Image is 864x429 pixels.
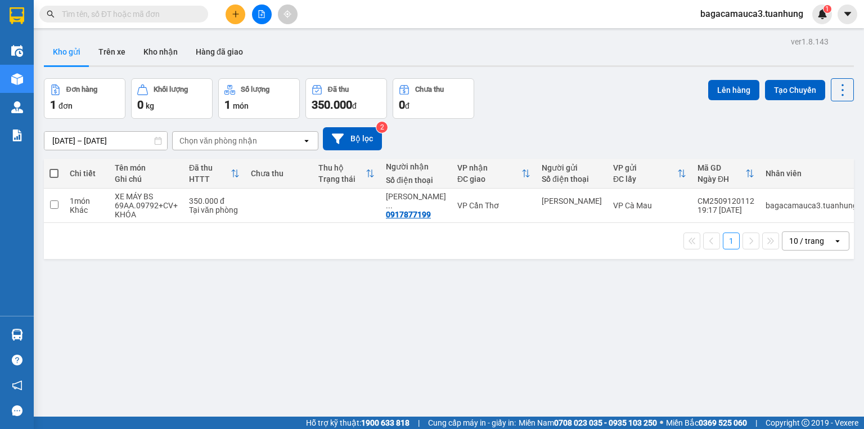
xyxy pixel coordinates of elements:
[224,98,231,111] span: 1
[613,175,677,184] div: ĐC lấy
[723,233,740,249] button: 1
[146,101,154,110] span: kg
[699,418,747,427] strong: 0369 525 060
[154,86,188,93] div: Khối lượng
[62,8,195,20] input: Tìm tên, số ĐT hoặc mã đơn
[755,417,757,429] span: |
[318,175,366,184] div: Trạng thái
[660,421,663,425] span: ⚪️
[765,80,825,100] button: Tạo Chuyến
[697,175,745,184] div: Ngày ĐH
[11,129,23,141] img: solution-icon
[302,136,311,145] svg: open
[542,196,602,205] div: ĐINH VĂN ĐIỀN
[58,101,73,110] span: đơn
[318,163,366,172] div: Thu hộ
[305,78,387,119] button: Đã thu350.000đ
[386,162,446,171] div: Người nhận
[361,418,409,427] strong: 1900 633 818
[452,159,536,189] th: Toggle SortBy
[12,380,22,391] span: notification
[697,205,754,214] div: 19:17 [DATE]
[386,176,446,185] div: Số điện thoại
[233,101,249,110] span: món
[457,163,521,172] div: VP nhận
[189,175,231,184] div: HTTT
[386,210,431,219] div: 0917877199
[323,127,382,150] button: Bộ lọc
[708,80,759,100] button: Lên hàng
[47,10,55,18] span: search
[386,192,446,210] div: ĐINH VĂN ĐIỀN
[418,417,420,429] span: |
[44,38,89,65] button: Kho gửi
[134,38,187,65] button: Kho nhận
[187,38,252,65] button: Hàng đã giao
[258,10,265,18] span: file-add
[312,98,352,111] span: 350.000
[542,163,602,172] div: Người gửi
[183,159,245,189] th: Toggle SortBy
[393,78,474,119] button: Chưa thu0đ
[10,7,24,24] img: logo-vxr
[802,419,809,427] span: copyright
[415,86,444,93] div: Chưa thu
[115,175,178,184] div: Ghi chú
[12,405,22,416] span: message
[137,98,143,111] span: 0
[189,163,231,172] div: Đã thu
[189,196,240,205] div: 350.000 đ
[44,132,167,150] input: Select a date range.
[50,98,56,111] span: 1
[519,417,657,429] span: Miền Nam
[697,163,745,172] div: Mã GD
[115,163,178,172] div: Tên món
[352,101,357,110] span: đ
[791,35,829,48] div: ver 1.8.143
[306,417,409,429] span: Hỗ trợ kỹ thuật:
[189,205,240,214] div: Tại văn phòng
[70,169,103,178] div: Chi tiết
[232,10,240,18] span: plus
[838,5,857,24] button: caret-down
[457,201,530,210] div: VP Cần Thơ
[399,98,405,111] span: 0
[613,163,677,172] div: VP gửi
[766,201,857,210] div: bagacamauca3.tuanhung
[697,196,754,205] div: CM2509120112
[554,418,657,427] strong: 0708 023 035 - 0935 103 250
[70,205,103,214] div: Khác
[218,78,300,119] button: Số lượng1món
[11,101,23,113] img: warehouse-icon
[817,9,827,19] img: icon-new-feature
[405,101,409,110] span: đ
[89,38,134,65] button: Trên xe
[613,201,686,210] div: VP Cà Mau
[328,86,349,93] div: Đã thu
[692,159,760,189] th: Toggle SortBy
[251,169,307,178] div: Chưa thu
[11,329,23,341] img: warehouse-icon
[278,5,298,24] button: aim
[428,417,516,429] span: Cung cấp máy in - giấy in:
[241,86,269,93] div: Số lượng
[691,7,812,21] span: bagacamauca3.tuanhung
[115,192,178,219] div: XE MÁY BS 69AA.09792+CV+ KHÓA
[252,5,272,24] button: file-add
[313,159,380,189] th: Toggle SortBy
[44,78,125,119] button: Đơn hàng1đơn
[825,5,829,13] span: 1
[457,175,521,184] div: ĐC giao
[70,196,103,205] div: 1 món
[823,5,831,13] sup: 1
[179,135,257,146] div: Chọn văn phòng nhận
[843,9,853,19] span: caret-down
[376,122,388,133] sup: 2
[131,78,213,119] button: Khối lượng0kg
[607,159,692,189] th: Toggle SortBy
[666,417,747,429] span: Miền Bắc
[12,355,22,365] span: question-circle
[542,175,602,184] div: Số điện thoại
[833,236,842,245] svg: open
[766,169,857,178] div: Nhân viên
